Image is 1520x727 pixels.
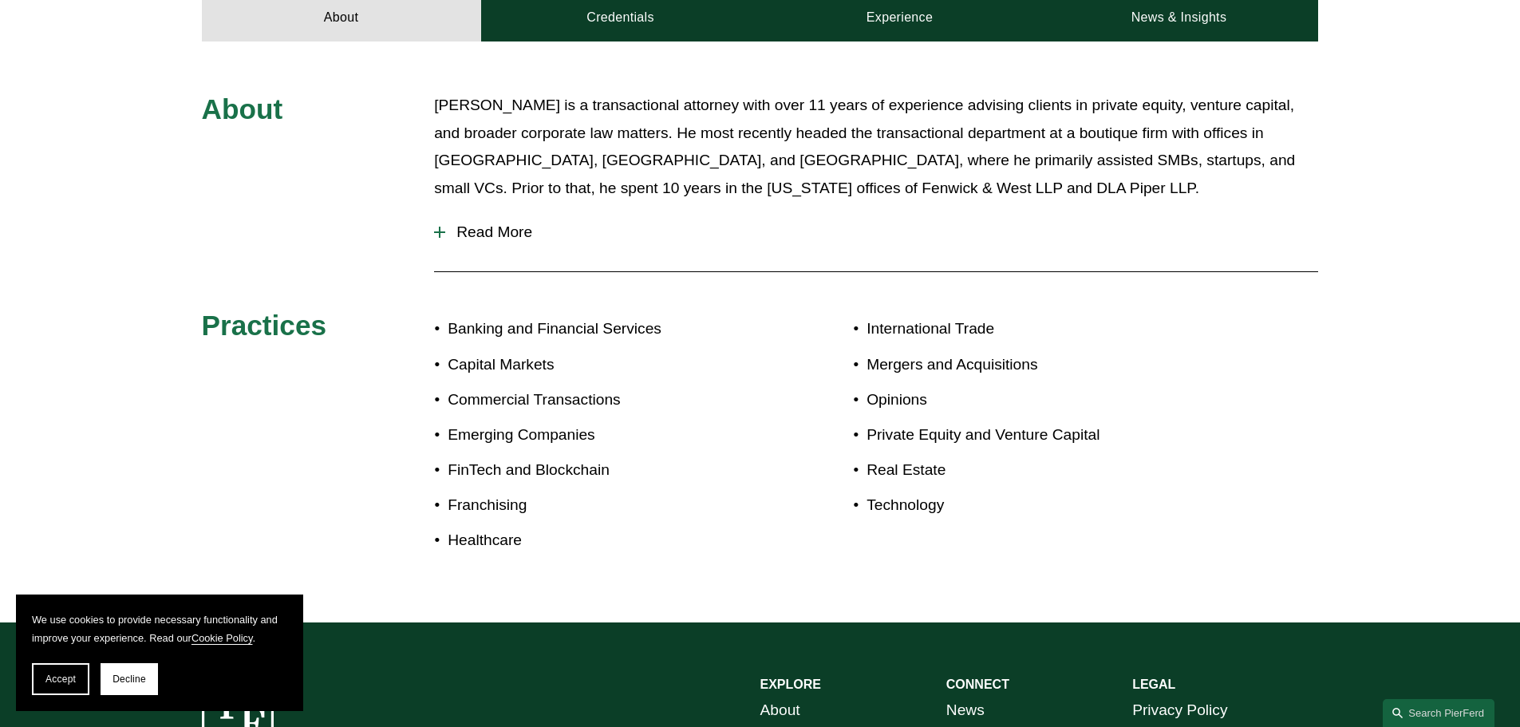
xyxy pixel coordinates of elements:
p: International Trade [867,315,1226,343]
button: Read More [434,211,1318,253]
span: About [202,93,283,124]
p: Commercial Transactions [448,386,760,414]
p: Capital Markets [448,351,760,379]
p: Emerging Companies [448,421,760,449]
p: Technology [867,492,1226,520]
p: Mergers and Acquisitions [867,351,1226,379]
strong: CONNECT [946,678,1009,691]
span: Accept [45,674,76,685]
a: Search this site [1383,699,1494,727]
p: [PERSON_NAME] is a transactional attorney with over 11 years of experience advising clients in pr... [434,92,1318,202]
strong: LEGAL [1132,678,1175,691]
a: Cookie Policy [191,632,253,644]
span: Decline [113,674,146,685]
span: Read More [445,223,1318,241]
button: Accept [32,663,89,695]
strong: EXPLORE [760,678,821,691]
button: Decline [101,663,158,695]
a: News [946,697,985,725]
p: Real Estate [867,456,1226,484]
span: Practices [202,310,327,341]
p: FinTech and Blockchain [448,456,760,484]
p: Private Equity and Venture Capital [867,421,1226,449]
p: Healthcare [448,527,760,555]
p: We use cookies to provide necessary functionality and improve your experience. Read our . [32,610,287,647]
p: Banking and Financial Services [448,315,760,343]
p: Opinions [867,386,1226,414]
section: Cookie banner [16,595,303,711]
p: Franchising [448,492,760,520]
a: About [760,697,800,725]
a: Privacy Policy [1132,697,1227,725]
